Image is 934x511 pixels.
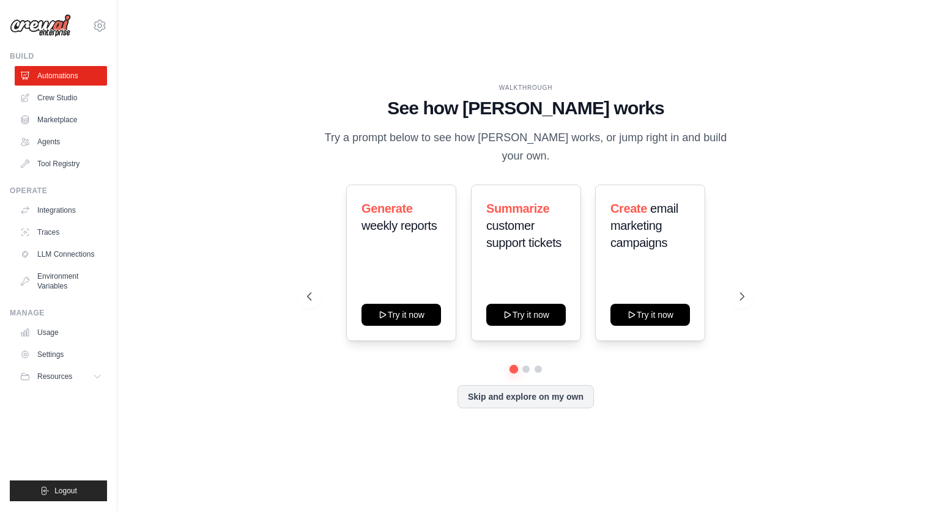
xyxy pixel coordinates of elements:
span: Generate [361,202,413,215]
span: Resources [37,372,72,381]
a: Settings [15,345,107,364]
a: Marketplace [15,110,107,130]
a: Automations [15,66,107,86]
a: Crew Studio [15,88,107,108]
span: Summarize [486,202,549,215]
button: Try it now [486,304,566,326]
span: email marketing campaigns [610,202,678,249]
a: Integrations [15,200,107,220]
p: Try a prompt below to see how [PERSON_NAME] works, or jump right in and build your own. [321,129,732,165]
div: WALKTHROUGH [307,83,744,92]
img: Logo [10,14,71,37]
div: Manage [10,308,107,318]
a: Agents [15,132,107,152]
a: Usage [15,323,107,342]
a: LLM Connections [15,244,107,264]
iframe: Chat Widget [873,452,934,511]
span: Logout [54,486,77,496]
button: Try it now [361,304,441,326]
button: Resources [15,367,107,386]
span: customer support tickets [486,219,562,249]
button: Try it now [610,304,690,326]
button: Logout [10,480,107,501]
span: Create [610,202,647,215]
a: Environment Variables [15,267,107,296]
span: weekly reports [361,219,437,232]
div: Operate [10,186,107,196]
a: Traces [15,222,107,242]
a: Tool Registry [15,154,107,174]
div: Build [10,51,107,61]
button: Skip and explore on my own [458,385,594,408]
h1: See how [PERSON_NAME] works [307,97,744,119]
